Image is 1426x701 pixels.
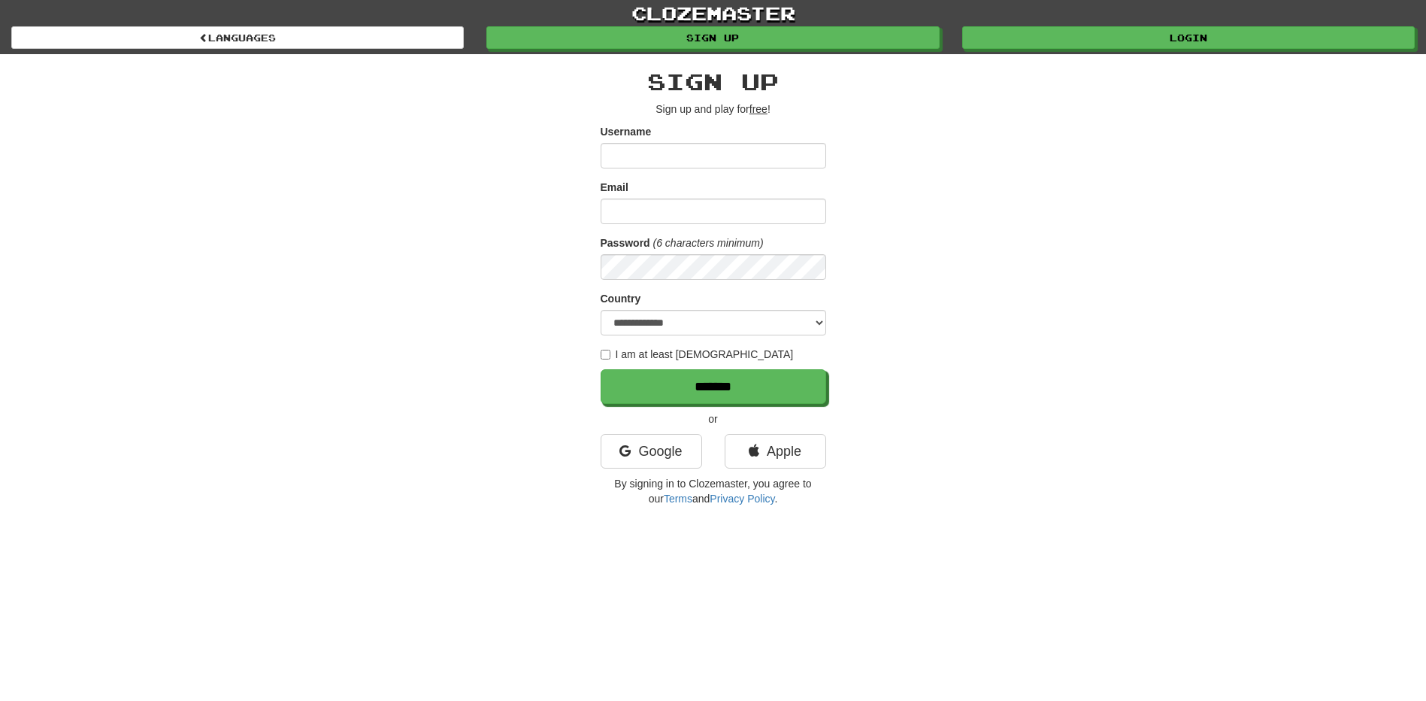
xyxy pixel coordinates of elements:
em: (6 characters minimum) [653,237,764,249]
a: Languages [11,26,464,49]
a: Terms [664,493,692,505]
u: free [749,103,767,115]
a: Login [962,26,1415,49]
a: Privacy Policy [710,493,774,505]
a: Google [601,434,702,469]
label: Password [601,235,650,250]
label: Username [601,124,652,139]
label: I am at least [DEMOGRAPHIC_DATA] [601,347,794,362]
label: Email [601,180,628,195]
a: Sign up [486,26,939,49]
input: I am at least [DEMOGRAPHIC_DATA] [601,350,610,360]
p: or [601,411,826,426]
h2: Sign up [601,69,826,94]
a: Apple [725,434,826,469]
p: By signing in to Clozemaster, you agree to our and . [601,476,826,506]
label: Country [601,291,641,306]
p: Sign up and play for ! [601,102,826,117]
